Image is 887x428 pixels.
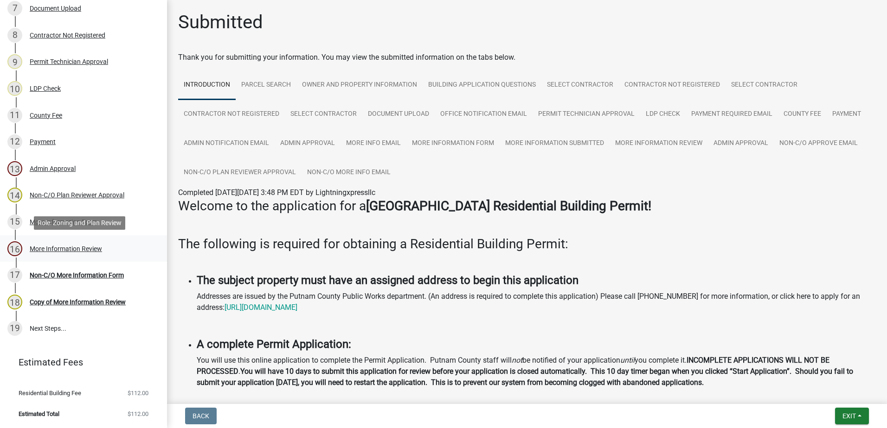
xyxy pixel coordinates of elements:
button: Exit [835,408,869,424]
a: Contractor Not Registered [178,100,285,129]
a: Select contractor [285,100,362,129]
div: 15 [7,214,22,229]
strong: The subject property must have an assigned address to begin this application [197,274,578,287]
a: Non-C/O Approve Email [774,129,863,158]
a: Estimated Fees [7,353,152,371]
a: More Information Review [610,129,708,158]
div: Document Upload [30,5,81,12]
span: Residential Building Fee [19,390,81,396]
div: More Information Review [30,245,102,252]
a: Payment [827,100,867,129]
div: 16 [7,241,22,256]
div: Thank you for submitting your information. You may view the submitted information on the tabs below. [178,52,876,63]
div: 19 [7,321,22,336]
strong: INCOMPLETE APPLICATIONS WILL NOT BE PROCESSED [197,356,829,376]
span: $112.00 [128,411,148,417]
a: Permit Technician Approval [533,100,640,129]
div: Copy of More Information Review [30,299,126,305]
a: Introduction [178,70,236,100]
div: LDP Check [30,85,61,92]
div: 10 [7,81,22,96]
a: Admin Notification Email [178,129,275,158]
a: Parcel search [236,70,296,100]
i: until [620,356,635,365]
div: Payment [30,138,56,145]
a: Admin Approval [708,129,774,158]
div: 13 [7,161,22,176]
a: Select contractor [726,70,803,100]
div: Contractor Not Registered [30,32,105,38]
span: Estimated Total [19,411,59,417]
a: More Information Form [406,129,500,158]
div: 12 [7,134,22,149]
span: Exit [842,412,856,420]
h3: The following is required for obtaining a Residential Building Permit: [178,236,876,252]
div: Non-C/O Plan Reviewer Approval [30,192,124,198]
a: County Fee [778,100,827,129]
div: 18 [7,295,22,309]
span: $112.00 [128,390,148,396]
p: Addresses are issued by the Putnam County Public Works department. (An address is required to com... [197,291,876,313]
div: More Information Form [30,219,97,225]
button: Back [185,408,217,424]
a: Contractor Not Registered [619,70,726,100]
a: [URL][DOMAIN_NAME] [225,303,297,312]
div: 17 [7,268,22,283]
div: 9 [7,54,22,69]
div: Permit Technician Approval [30,58,108,65]
a: Building Application Questions [423,70,541,100]
strong: [GEOGRAPHIC_DATA] Residential Building Permit! [366,198,651,214]
div: County Fee [30,112,62,119]
span: Back [193,412,209,420]
a: Admin Approval [275,129,341,158]
div: Role: Zoning and Plan Review [34,216,125,230]
a: Payment Required Email [686,100,778,129]
a: Select contractor [541,70,619,100]
a: LDP Check [640,100,686,129]
p: You will use this online application to complete the Permit Application. Putnam County staff will... [197,355,876,388]
div: 7 [7,1,22,16]
strong: A complete Permit Application: [197,338,351,351]
a: More Info Email [341,129,406,158]
span: Completed [DATE][DATE] 3:48 PM EDT by Lightningxpressllc [178,188,375,197]
a: Non-C/O More Info Email [302,158,396,188]
div: 8 [7,28,22,43]
a: Office Notification Email [435,100,533,129]
a: Non-C/O Plan Reviewer Approval [178,158,302,188]
i: not [512,356,522,365]
div: Non-C/O More Information Form [30,272,124,278]
h3: Welcome to the application for a [178,198,876,214]
div: Admin Approval [30,165,76,172]
div: 11 [7,108,22,123]
div: 14 [7,188,22,202]
h1: Submitted [178,11,263,33]
strong: You will have 10 days to submit this application for review before your application is closed aut... [197,367,853,387]
a: Document Upload [362,100,435,129]
a: More Information Submitted [500,129,610,158]
a: Owner and Property Information [296,70,423,100]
